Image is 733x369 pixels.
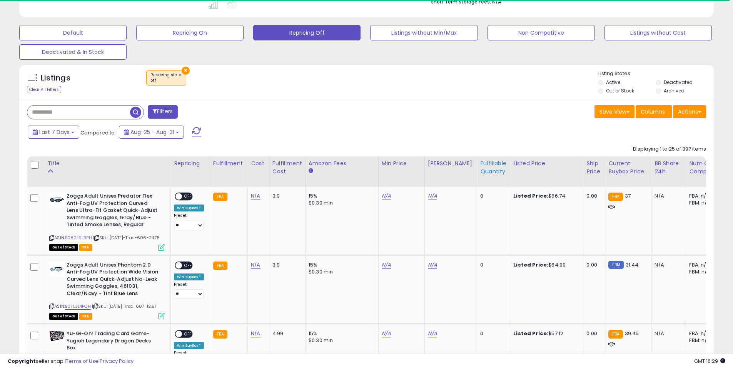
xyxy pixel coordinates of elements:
[174,213,204,230] div: Preset:
[382,159,421,168] div: Min Price
[66,357,99,365] a: Terms of Use
[67,193,160,230] b: Zoggs Adult Unisex Predator Flex Anti-Fog UV Protection Curved Lens Ultra-Fit Gasket Quick-Adjust...
[689,200,715,206] div: FBM: n/a
[655,159,683,176] div: BB Share 24h.
[49,244,78,251] span: All listings that are currently out of stock and unavailable for purchase on Amazon
[673,105,706,118] button: Actions
[513,159,580,168] div: Listed Price
[150,78,182,83] div: off
[604,25,712,40] button: Listings without Cost
[251,330,260,337] a: N/A
[213,330,227,339] small: FBA
[213,262,227,270] small: FBA
[47,159,167,168] div: Title
[608,159,648,176] div: Current Buybox Price
[309,200,372,206] div: $0.30 min
[513,193,577,200] div: $66.74
[174,342,204,349] div: Win BuyBox *
[513,192,548,200] b: Listed Price:
[49,262,165,319] div: ASIN:
[598,70,714,77] p: Listing States:
[67,330,160,354] b: Yu-Gi-Oh! Trading Card Game- Yugioh Legendary Dragon Decks Box
[370,25,478,40] button: Listings without Min/Max
[309,159,375,168] div: Amazon Fees
[488,25,595,40] button: Non Competitive
[67,262,160,299] b: Zoggs Adult Unisex Phantom 2.0 Anti-Fog UV Protection Wide Vision Curved Lens Quick-Adjust No-Lea...
[309,268,372,275] div: $0.30 min
[65,303,91,310] a: B07L3L4PQH
[608,193,623,201] small: FBA
[382,192,391,200] a: N/A
[428,261,437,269] a: N/A
[49,262,65,277] img: 31aB7oIcy3L._SL40_.jpg
[100,357,134,365] a: Privacy Policy
[382,330,391,337] a: N/A
[27,86,61,93] div: Clear All Filters
[586,159,602,176] div: Ship Price
[93,235,160,241] span: | SKU: [DATE]-Trad-606-24.75
[39,128,70,136] span: Last 7 Days
[19,44,127,60] button: Deactivated & In Stock
[174,273,204,280] div: Win BuyBox *
[182,193,194,200] span: OFF
[49,330,65,342] img: 51wwvGJMuKL._SL40_.jpg
[41,73,70,84] h5: Listings
[513,330,577,337] div: $57.12
[633,146,706,153] div: Displaying 1 to 25 of 397 items
[174,159,207,168] div: Repricing
[49,313,78,320] span: All listings that are currently out of stock and unavailable for purchase on Amazon
[272,193,299,200] div: 3.9
[513,330,548,337] b: Listed Price:
[382,261,391,269] a: N/A
[608,261,623,269] small: FBM
[664,87,685,94] label: Archived
[65,235,92,241] a: B082L9LRPH
[213,159,244,168] div: Fulfillment
[606,87,634,94] label: Out of Stock
[309,193,372,200] div: 15%
[689,262,715,268] div: FBA: n/a
[148,105,178,119] button: Filters
[480,262,504,268] div: 0
[19,25,127,40] button: Default
[513,262,577,268] div: $64.99
[92,303,156,309] span: | SKU: [DATE]-Trad-607-12.91
[636,105,672,118] button: Columns
[182,262,194,268] span: OFF
[689,330,715,337] div: FBA: n/a
[480,193,504,200] div: 0
[79,313,92,320] span: FBA
[150,72,182,84] span: Repricing state :
[28,126,79,139] button: Last 7 Days
[626,261,639,268] span: 31.44
[130,128,174,136] span: Aug-25 - Aug-31
[428,192,437,200] a: N/A
[272,159,302,176] div: Fulfillment Cost
[586,262,599,268] div: 0.00
[655,193,680,200] div: N/A
[689,337,715,344] div: FBM: n/a
[251,261,260,269] a: N/A
[641,108,665,116] span: Columns
[689,193,715,200] div: FBA: n/a
[174,205,204,211] div: Win BuyBox *
[608,330,623,339] small: FBA
[272,330,299,337] div: 4.99
[309,262,372,268] div: 15%
[182,67,190,75] button: ×
[664,79,693,86] label: Deactivated
[586,330,599,337] div: 0.00
[272,262,299,268] div: 3.9
[594,105,634,118] button: Save View
[625,330,639,337] span: 39.45
[253,25,361,40] button: Repricing Off
[655,262,680,268] div: N/A
[689,159,717,176] div: Num of Comp.
[79,244,92,251] span: FBA
[251,159,266,168] div: Cost
[309,337,372,344] div: $0.30 min
[428,159,474,168] div: [PERSON_NAME]
[49,193,165,250] div: ASIN:
[428,330,437,337] a: N/A
[309,330,372,337] div: 15%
